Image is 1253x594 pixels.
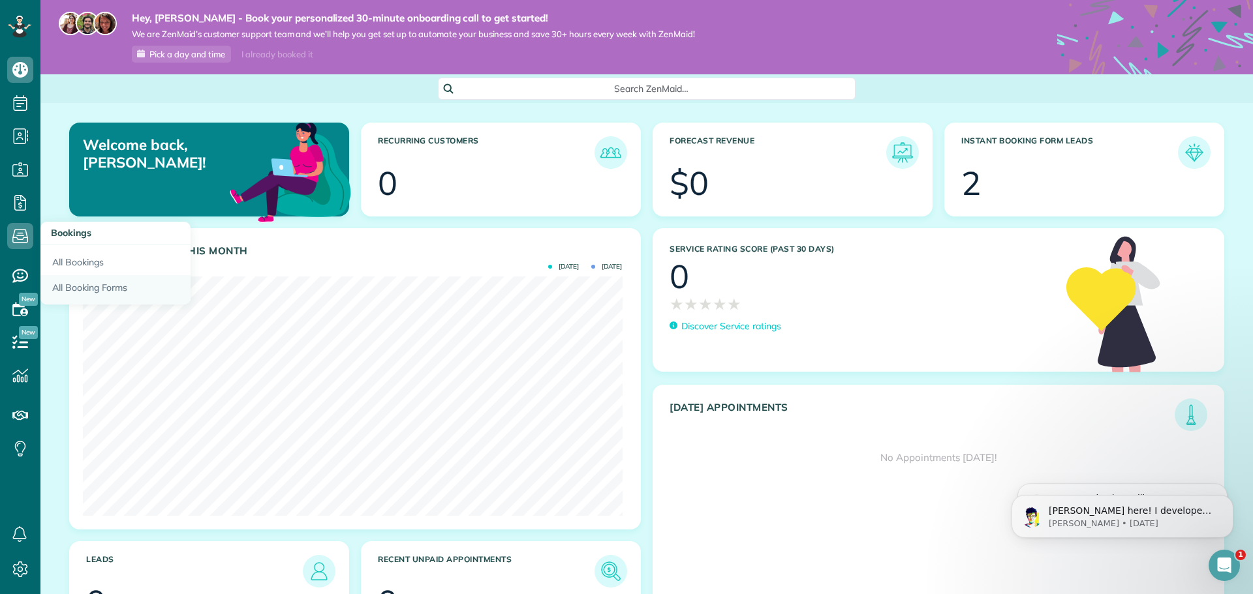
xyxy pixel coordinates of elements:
img: icon_todays_appointments-901f7ab196bb0bea1936b74009e4eb5ffbc2d2711fa7634e0d609ed5ef32b18b.png [1178,402,1204,428]
a: Discover Service ratings [670,319,781,333]
span: 1 [1235,550,1246,560]
iframe: Intercom live chat [1209,550,1240,581]
span: ★ [698,293,713,316]
div: I already booked it [234,46,320,63]
span: ★ [684,293,698,316]
div: No Appointments [DATE]! [653,431,1224,484]
h3: Forecast Revenue [670,136,886,169]
iframe: Intercom notifications message [992,468,1253,559]
strong: Hey, [PERSON_NAME] - Book your personalized 30-minute onboarding call to get started! [132,12,695,25]
span: New [19,326,38,339]
a: Pick a day and time [132,46,231,63]
img: dashboard_welcome-42a62b7d889689a78055ac9021e634bf52bae3f8056760290aed330b23ab8690.png [227,108,354,234]
img: icon_unpaid_appointments-47b8ce3997adf2238b356f14209ab4cced10bd1f174958f3ca8f1d0dd7fffeee.png [598,558,624,584]
h3: Recent unpaid appointments [378,555,595,587]
span: Bookings [51,227,91,239]
p: Discover Service ratings [681,319,781,333]
span: ★ [713,293,727,316]
span: We are ZenMaid’s customer support team and we’ll help you get set up to automate your business an... [132,29,695,40]
h3: Actual Revenue this month [86,245,627,257]
img: icon_leads-1bed01f49abd5b7fead27621c3d59655bb73ed531f8eeb49469d10e621d6b896.png [306,558,332,584]
div: 2 [961,167,981,200]
span: [DATE] [548,263,579,270]
h3: Leads [86,555,303,587]
div: $0 [670,167,709,200]
h3: Recurring Customers [378,136,595,169]
img: icon_form_leads-04211a6a04a5b2264e4ee56bc0799ec3eb69b7e499cbb523a139df1d13a81ae0.png [1181,140,1207,166]
div: 0 [378,167,397,200]
span: New [19,293,38,306]
h3: Instant Booking Form Leads [961,136,1178,169]
a: All Booking Forms [40,275,191,305]
img: maria-72a9807cf96188c08ef61303f053569d2e2a8a1cde33d635c8a3ac13582a053d.jpg [59,12,82,35]
span: [DATE] [591,263,622,270]
a: All Bookings [40,245,191,275]
img: icon_forecast_revenue-8c13a41c7ed35a8dcfafea3cbb826a0462acb37728057bba2d056411b612bbbe.png [889,140,916,166]
img: jorge-587dff0eeaa6aab1f244e6dc62b8924c3b6ad411094392a53c71c6c4a576187d.jpg [76,12,99,35]
img: michelle-19f622bdf1676172e81f8f8fba1fb50e276960ebfe0243fe18214015130c80e4.jpg [93,12,117,35]
p: Welcome back, [PERSON_NAME]! [83,136,260,171]
span: ★ [670,293,684,316]
h3: [DATE] Appointments [670,402,1175,431]
h3: Service Rating score (past 30 days) [670,245,1053,254]
div: 0 [670,260,689,293]
span: ★ [727,293,741,316]
img: icon_recurring_customers-cf858462ba22bcd05b5a5880d41d6543d210077de5bb9ebc9590e49fd87d84ed.png [598,140,624,166]
span: Pick a day and time [149,49,225,59]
